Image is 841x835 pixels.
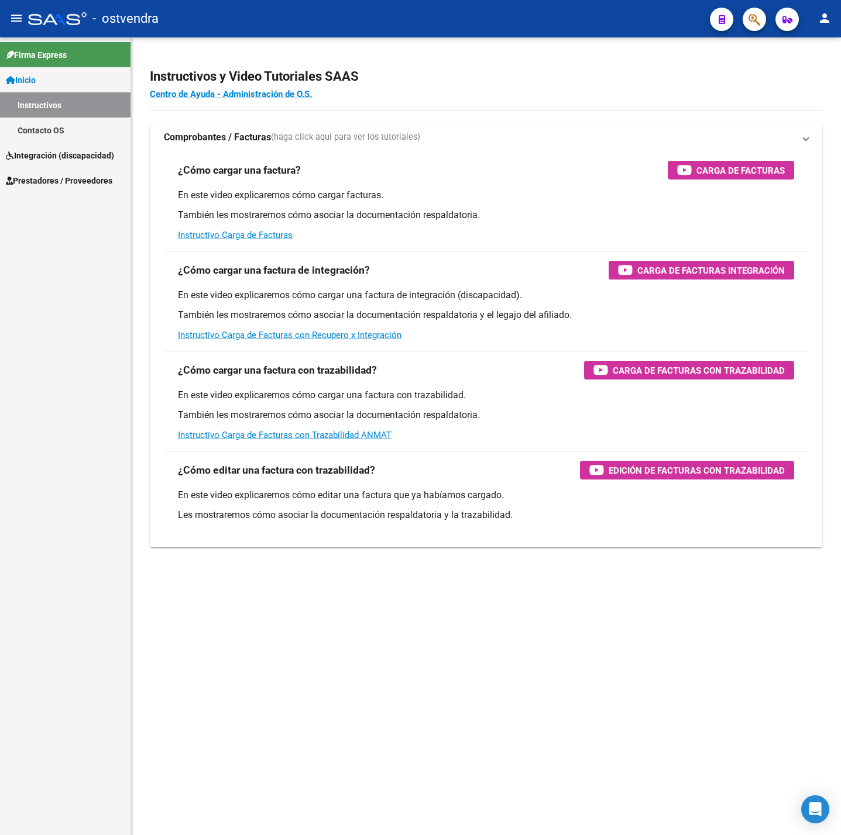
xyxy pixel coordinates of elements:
[178,489,794,502] p: En este video explicaremos cómo editar una factura que ya habíamos cargado.
[150,65,822,88] h2: Instructivos y Video Tutoriales SAAS
[178,430,392,440] a: Instructivo Carga de Facturas con Trazabilidad ANMAT
[613,363,785,378] span: Carga de Facturas con Trazabilidad
[271,131,420,144] span: (haga click aquí para ver los tutoriales)
[178,330,401,340] a: Instructivo Carga de Facturas con Recupero x Integración
[92,6,159,32] span: - ostvendra
[178,309,794,322] p: También les mostraremos cómo asociar la documentación respaldatoria y el legajo del afiliado.
[6,149,114,162] span: Integración (discapacidad)
[178,289,794,302] p: En este video explicaremos cómo cargar una factura de integración (discapacidad).
[178,262,370,278] h3: ¿Cómo cargar una factura de integración?
[637,263,785,278] span: Carga de Facturas Integración
[178,509,794,522] p: Les mostraremos cómo asociar la documentación respaldatoria y la trazabilidad.
[164,131,271,144] strong: Comprobantes / Facturas
[609,261,794,280] button: Carga de Facturas Integración
[150,123,822,151] mat-expansion-panel-header: Comprobantes / Facturas(haga click aquí para ver los tutoriales)
[178,462,375,478] h3: ¿Cómo editar una factura con trazabilidad?
[584,361,794,379] button: Carga de Facturas con Trazabilidad
[696,163,785,178] span: Carga de Facturas
[580,461,794,479] button: Edición de Facturas con Trazabilidad
[150,151,822,547] div: Comprobantes / Facturas(haga click aquí para ver los tutoriales)
[668,161,794,180] button: Carga de Facturas
[6,74,36,87] span: Inicio
[801,795,829,823] div: Open Intercom Messenger
[6,174,112,187] span: Prestadores / Proveedores
[6,49,67,61] span: Firma Express
[178,389,794,402] p: En este video explicaremos cómo cargar una factura con trazabilidad.
[150,89,312,99] a: Centro de Ayuda - Administración de O.S.
[178,162,301,178] h3: ¿Cómo cargar una factura?
[178,189,794,202] p: En este video explicaremos cómo cargar facturas.
[9,11,23,25] mat-icon: menu
[178,230,293,240] a: Instructivo Carga de Facturas
[178,409,794,422] p: También les mostraremos cómo asociar la documentación respaldatoria.
[178,362,377,378] h3: ¿Cómo cargar una factura con trazabilidad?
[818,11,832,25] mat-icon: person
[178,209,794,222] p: También les mostraremos cómo asociar la documentación respaldatoria.
[609,463,785,478] span: Edición de Facturas con Trazabilidad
